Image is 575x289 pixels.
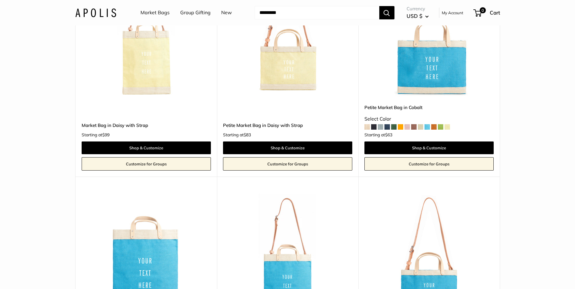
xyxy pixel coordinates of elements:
a: Customize for Groups [82,157,211,171]
a: Market Bag in Daisy with Strap [82,122,211,129]
span: $99 [102,132,110,138]
a: Petite Market Bag in Cobalt [364,104,494,111]
a: Customize for Groups [223,157,352,171]
button: Search [379,6,394,19]
span: USD $ [407,13,422,19]
a: Shop & Customize [82,141,211,154]
span: Starting at [364,133,392,137]
span: $83 [244,132,251,138]
span: Cart [490,9,500,16]
a: Customize for Groups [364,157,494,171]
span: $63 [385,132,392,138]
a: Shop & Customize [364,141,494,154]
a: Shop & Customize [223,141,352,154]
a: My Account [442,9,463,16]
button: USD $ [407,11,429,21]
span: Starting at [82,133,110,137]
a: Group Gifting [180,8,211,17]
span: Starting at [223,133,251,137]
span: Currency [407,5,429,13]
a: Market Bags [140,8,170,17]
img: Apolis [75,8,116,17]
a: New [221,8,232,17]
a: Petite Market Bag in Daisy with Strap [223,122,352,129]
div: Select Color [364,115,494,124]
input: Search... [255,6,379,19]
a: 0 Cart [474,8,500,18]
span: 0 [479,7,485,13]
